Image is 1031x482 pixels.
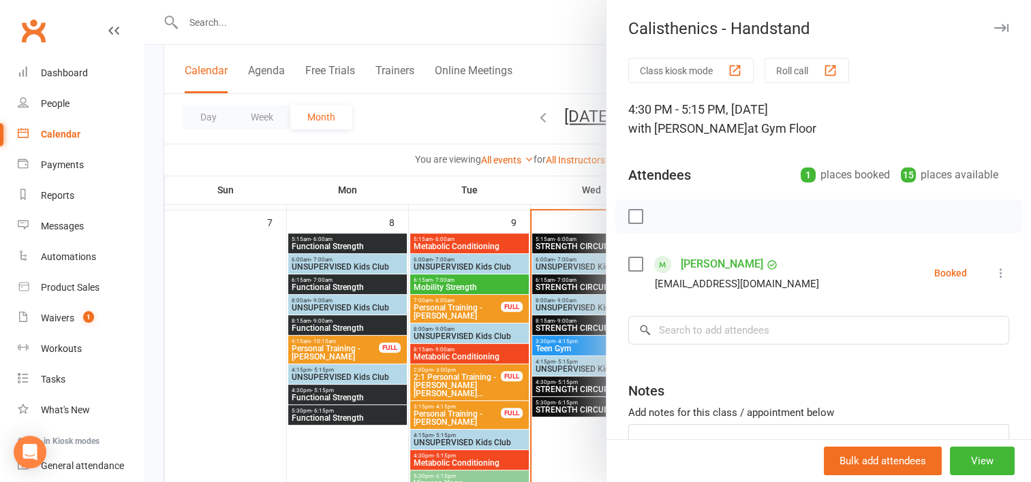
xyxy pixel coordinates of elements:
[18,58,144,89] a: Dashboard
[18,272,144,303] a: Product Sales
[934,268,967,278] div: Booked
[41,374,65,385] div: Tasks
[41,159,84,170] div: Payments
[628,165,691,184] div: Attendees
[41,221,84,231] div: Messages
[801,165,890,184] div: places booked
[41,129,80,140] div: Calendar
[18,119,144,150] a: Calendar
[41,251,96,262] div: Automations
[606,19,1031,38] div: Calisthenics - Handstand
[18,180,144,211] a: Reports
[18,395,144,425] a: What's New
[628,316,1009,344] input: Search to add attendees
[41,190,74,201] div: Reports
[41,312,74,323] div: Waivers
[901,167,916,182] div: 15
[748,121,816,135] span: at Gym Floor
[801,167,816,182] div: 1
[628,381,664,400] div: Notes
[41,404,90,415] div: What's New
[41,282,99,293] div: Product Sales
[18,242,144,272] a: Automations
[628,100,1009,138] div: 4:30 PM - 5:15 PM, [DATE]
[18,211,144,242] a: Messages
[41,343,82,354] div: Workouts
[18,334,144,364] a: Workouts
[18,89,144,119] a: People
[41,67,88,78] div: Dashboard
[655,275,819,293] div: [EMAIL_ADDRESS][DOMAIN_NAME]
[83,311,94,323] span: 1
[18,451,144,481] a: General attendance kiosk mode
[18,150,144,180] a: Payments
[628,58,754,83] button: Class kiosk mode
[765,58,849,83] button: Roll call
[16,14,50,48] a: Clubworx
[628,121,748,135] span: with [PERSON_NAME]
[18,303,144,334] a: Waivers 1
[14,436,46,468] div: Open Intercom Messenger
[41,98,70,109] div: People
[681,253,763,275] a: [PERSON_NAME]
[824,447,942,475] button: Bulk add attendees
[628,404,1009,421] div: Add notes for this class / appointment below
[950,447,1015,475] button: View
[901,165,998,184] div: places available
[18,364,144,395] a: Tasks
[41,460,124,471] div: General attendance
